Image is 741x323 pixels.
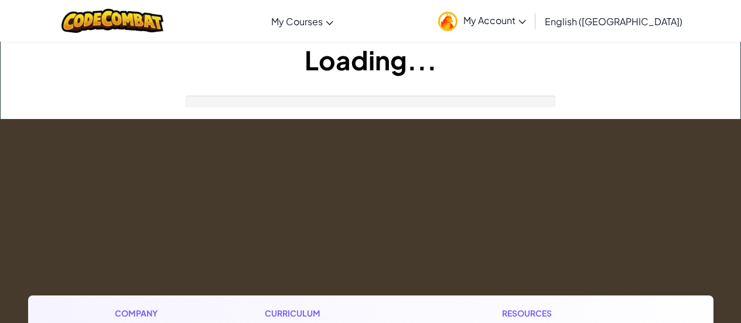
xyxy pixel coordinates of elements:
a: My Account [432,2,532,39]
h1: Loading... [1,42,740,78]
span: English ([GEOGRAPHIC_DATA]) [545,15,682,28]
span: My Account [463,14,526,26]
h1: Company [115,307,169,319]
img: CodeCombat logo [62,9,164,33]
a: My Courses [265,5,339,37]
h1: Curriculum [265,307,407,319]
span: My Courses [271,15,323,28]
img: avatar [438,12,457,31]
a: English ([GEOGRAPHIC_DATA]) [539,5,688,37]
h1: Resources [502,307,627,319]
